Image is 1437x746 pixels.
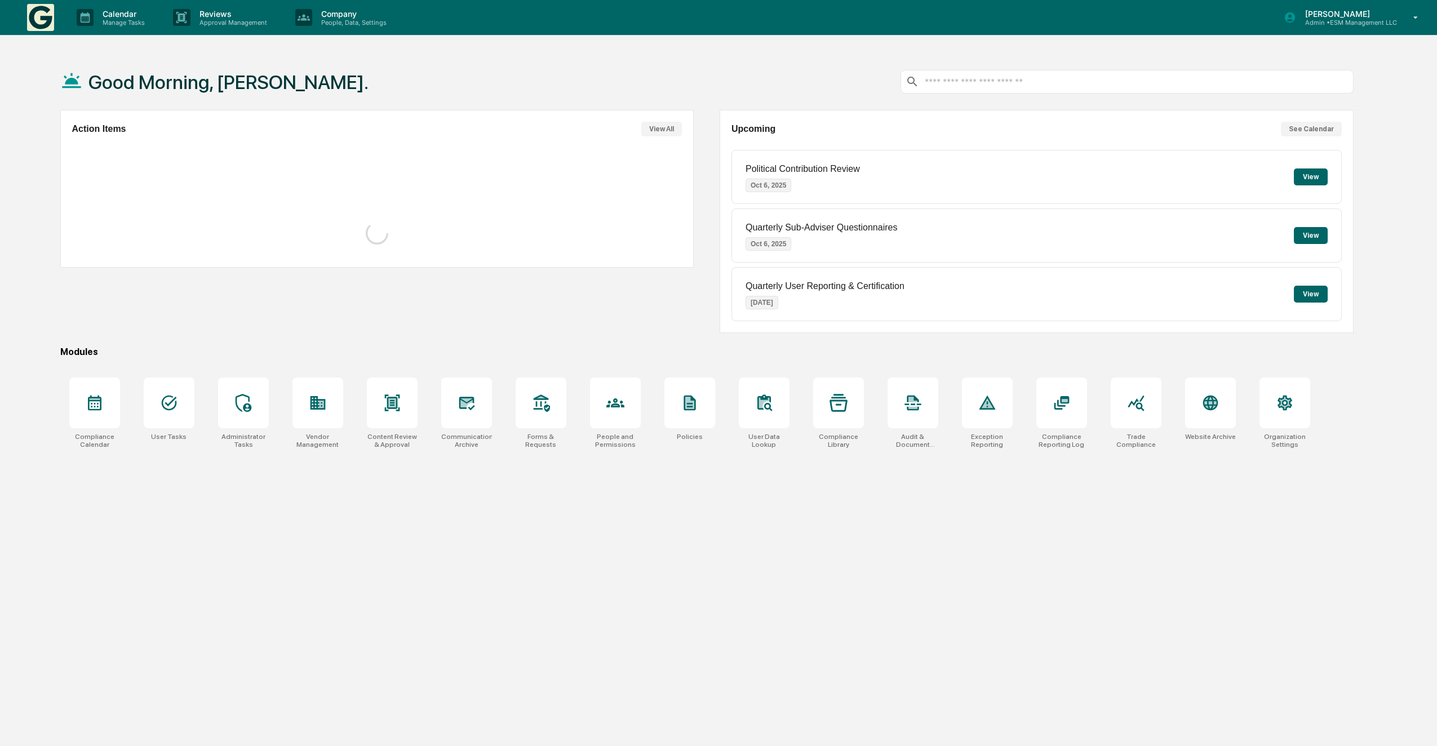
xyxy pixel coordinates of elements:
div: User Data Lookup [739,433,790,449]
div: Modules [60,347,1354,357]
p: [PERSON_NAME] [1296,9,1397,19]
p: People, Data, Settings [312,19,392,26]
button: View [1294,286,1328,303]
div: Content Review & Approval [367,433,418,449]
button: View All [641,122,682,136]
h2: Upcoming [731,124,775,134]
div: Communications Archive [441,433,492,449]
button: See Calendar [1281,122,1342,136]
p: Approval Management [190,19,273,26]
h1: Good Morning, [PERSON_NAME]. [88,71,369,94]
div: User Tasks [151,433,187,441]
button: View [1294,227,1328,244]
div: Exception Reporting [962,433,1013,449]
button: View [1294,168,1328,185]
div: Policies [677,433,703,441]
p: Company [312,9,392,19]
div: Audit & Document Logs [888,433,938,449]
div: Website Archive [1185,433,1236,441]
div: Compliance Reporting Log [1036,433,1087,449]
div: Compliance Library [813,433,864,449]
div: Trade Compliance [1111,433,1161,449]
p: Reviews [190,9,273,19]
p: [DATE] [746,296,778,309]
p: Quarterly Sub-Adviser Questionnaires [746,223,897,233]
div: People and Permissions [590,433,641,449]
p: Oct 6, 2025 [746,179,791,192]
div: Administrator Tasks [218,433,269,449]
p: Oct 6, 2025 [746,237,791,251]
p: Admin • ESM Management LLC [1296,19,1397,26]
p: Political Contribution Review [746,164,860,174]
div: Organization Settings [1259,433,1310,449]
div: Forms & Requests [516,433,566,449]
div: Vendor Management [292,433,343,449]
p: Quarterly User Reporting & Certification [746,281,904,291]
p: Manage Tasks [94,19,150,26]
h2: Action Items [72,124,126,134]
div: Compliance Calendar [69,433,120,449]
p: Calendar [94,9,150,19]
img: logo [27,4,54,31]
